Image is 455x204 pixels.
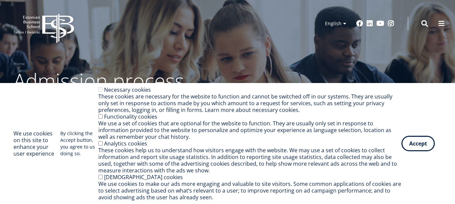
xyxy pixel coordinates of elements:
[104,113,157,120] label: Functionality cookies
[356,20,363,27] a: Facebook
[13,67,184,94] span: Admission process
[98,180,401,201] div: We use cookies to make our ads more engaging and valuable to site visitors. Some common applicati...
[13,60,25,67] a: Home
[98,93,401,113] div: These cookies are necessary for the website to function and cannot be switched off in our systems...
[60,130,98,157] p: By clicking the Accept button, you agree to us doing so.
[104,173,183,181] label: [DEMOGRAPHIC_DATA] cookies
[98,147,401,174] div: These cookies help us to understand how visitors engage with the website. We may use a set of coo...
[366,20,373,27] a: Linkedin
[388,20,394,27] a: Instagram
[104,86,151,93] label: Necessary cookies
[98,120,401,140] div: We use a set of cookies that are optional for the website to function. They are usually only set ...
[13,130,60,157] h2: We use cookies on this site to enhance your user experience
[104,140,147,147] label: Analytics cookies
[377,20,384,27] a: Youtube
[401,136,435,151] button: Accept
